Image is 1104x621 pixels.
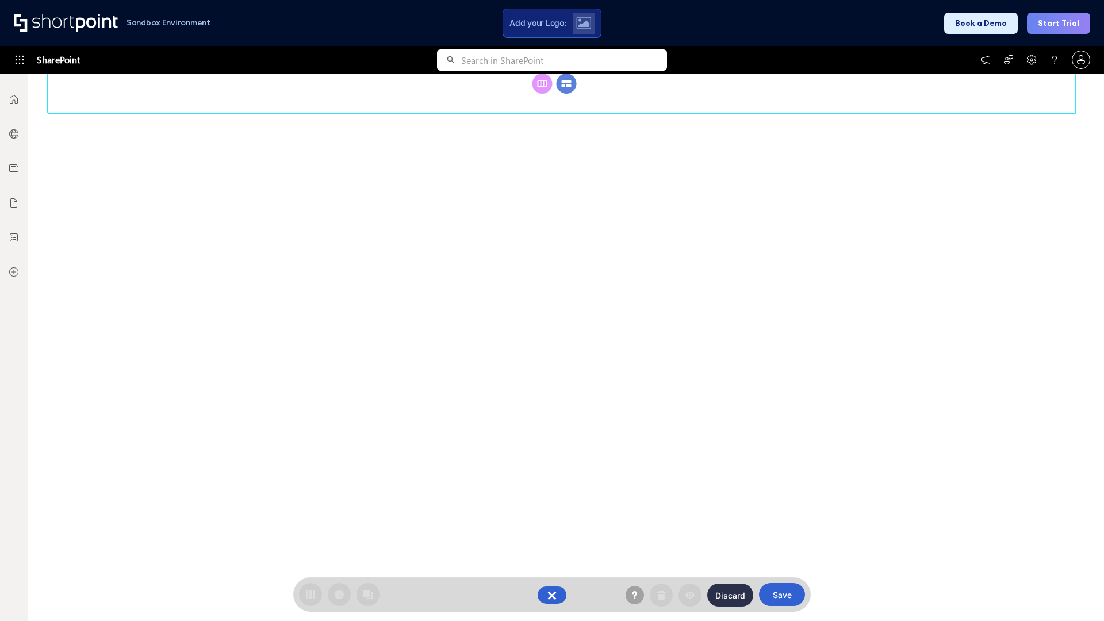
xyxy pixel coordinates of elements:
input: Search in SharePoint [461,49,667,71]
button: Start Trial [1027,13,1090,34]
button: Book a Demo [944,13,1018,34]
span: Add your Logo: [509,18,566,28]
iframe: Chat Widget [1046,566,1104,621]
button: Discard [707,584,753,607]
button: Save [759,583,805,606]
img: Upload logo [576,17,591,29]
span: SharePoint [37,46,80,74]
h1: Sandbox Environment [126,20,210,26]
